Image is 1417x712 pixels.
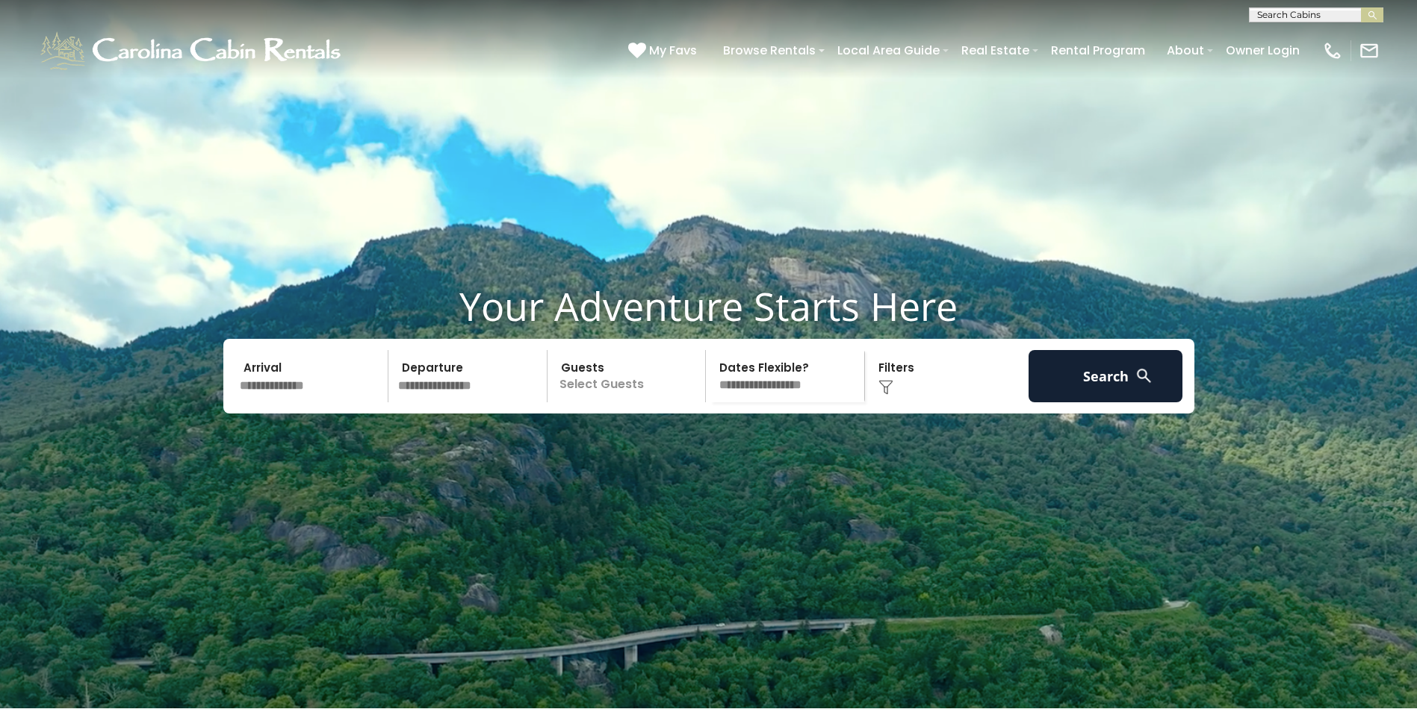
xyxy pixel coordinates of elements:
[552,350,706,402] p: Select Guests
[37,28,347,73] img: White-1-1-2.png
[628,41,701,60] a: My Favs
[1322,40,1343,61] img: phone-regular-white.png
[1135,366,1153,385] img: search-regular-white.png
[649,41,697,60] span: My Favs
[1159,37,1212,63] a: About
[1359,40,1380,61] img: mail-regular-white.png
[830,37,947,63] a: Local Area Guide
[11,283,1406,329] h1: Your Adventure Starts Here
[1044,37,1153,63] a: Rental Program
[954,37,1037,63] a: Real Estate
[878,380,893,395] img: filter--v1.png
[1218,37,1307,63] a: Owner Login
[1029,350,1183,402] button: Search
[716,37,823,63] a: Browse Rentals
